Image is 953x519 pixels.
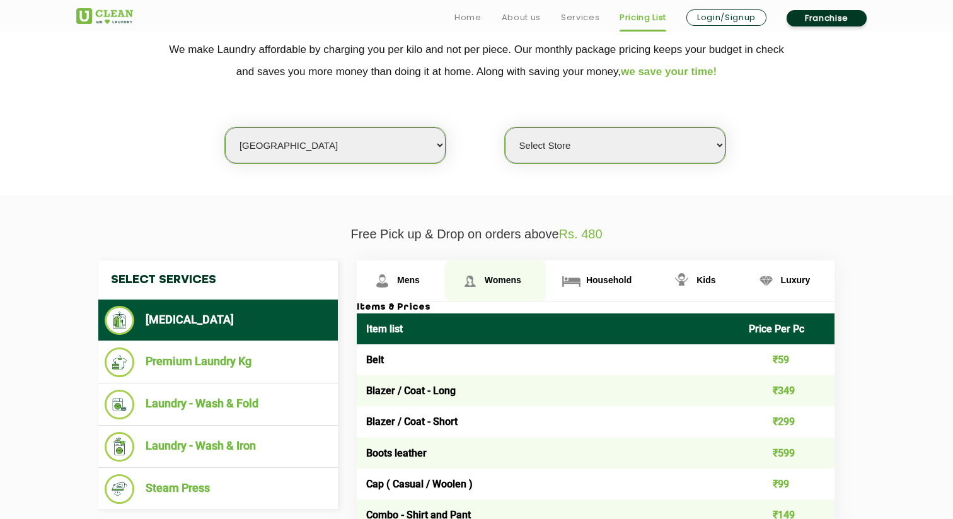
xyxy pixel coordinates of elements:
[696,275,715,285] span: Kids
[620,10,666,25] a: Pricing List
[686,9,766,26] a: Login/Signup
[357,469,739,499] td: Cap ( Casual / Woolen )
[397,275,420,285] span: Mens
[502,10,541,25] a: About us
[781,275,811,285] span: Luxury
[357,438,739,469] td: Boots leather
[76,38,877,83] p: We make Laundry affordable by charging you per kilo and not per piece. Our monthly package pricin...
[621,66,717,78] span: we save your time!
[105,306,332,335] li: [MEDICAL_DATA]
[559,227,603,241] span: Rs. 480
[560,270,582,292] img: Household
[454,10,482,25] a: Home
[787,10,867,26] a: Franchise
[76,8,133,24] img: UClean Laundry and Dry Cleaning
[561,10,599,25] a: Services
[105,306,134,335] img: Dry Cleaning
[105,390,134,419] img: Laundry - Wash & Fold
[105,347,332,377] li: Premium Laundry Kg
[739,438,835,469] td: ₹599
[357,313,739,344] th: Item list
[739,406,835,437] td: ₹299
[371,270,393,292] img: Mens
[105,474,134,504] img: Steam Press
[357,344,739,375] td: Belt
[485,275,521,285] span: Womens
[98,260,338,300] h4: Select Services
[739,375,835,406] td: ₹349
[586,275,632,285] span: Household
[105,432,332,462] li: Laundry - Wash & Iron
[357,375,739,406] td: Blazer / Coat - Long
[105,474,332,504] li: Steam Press
[105,390,332,419] li: Laundry - Wash & Fold
[459,270,481,292] img: Womens
[739,469,835,499] td: ₹99
[671,270,693,292] img: Kids
[755,270,777,292] img: Luxury
[105,432,134,462] img: Laundry - Wash & Iron
[739,344,835,375] td: ₹59
[357,406,739,437] td: Blazer / Coat - Short
[76,227,877,242] p: Free Pick up & Drop on orders above
[739,313,835,344] th: Price Per Pc
[105,347,134,377] img: Premium Laundry Kg
[357,302,835,313] h3: Items & Prices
